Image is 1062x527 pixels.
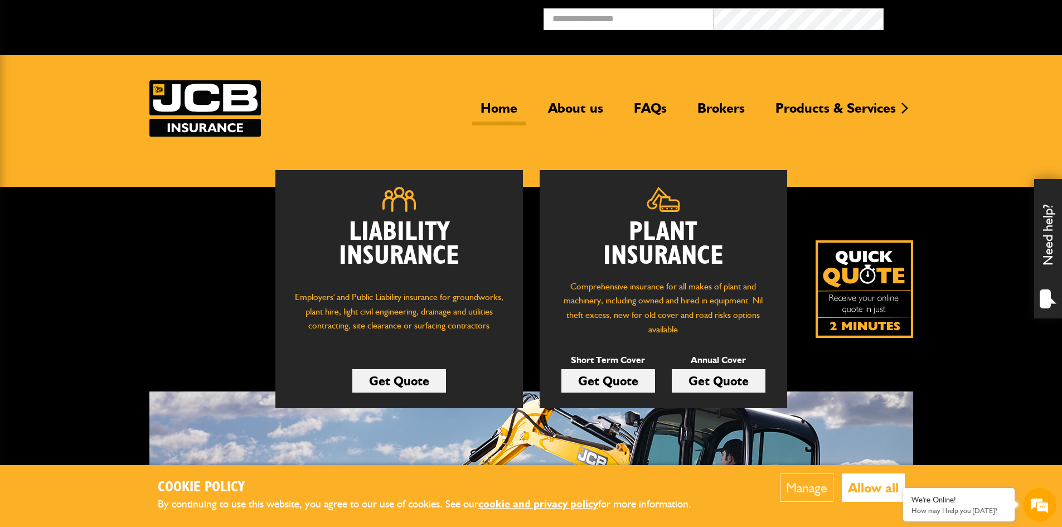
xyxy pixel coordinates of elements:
a: Products & Services [767,100,904,125]
p: Employers' and Public Liability insurance for groundworks, plant hire, light civil engineering, d... [292,290,506,344]
a: About us [540,100,612,125]
a: Get Quote [672,369,765,393]
a: FAQs [625,100,675,125]
a: Brokers [689,100,753,125]
button: Allow all [842,473,905,502]
p: How may I help you today? [911,506,1006,515]
img: Quick Quote [816,240,913,338]
h2: Liability Insurance [292,220,506,279]
p: By continuing to use this website, you agree to our use of cookies. See our for more information. [158,496,710,513]
a: Get your insurance quote isn just 2-minutes [816,240,913,338]
h2: Plant Insurance [556,220,770,268]
p: Short Term Cover [561,353,655,368]
div: Need help? [1034,179,1062,318]
a: Get Quote [352,369,446,393]
button: Manage [780,473,833,502]
div: We're Online! [911,495,1006,505]
a: Home [472,100,526,125]
a: Get Quote [561,369,655,393]
a: JCB Insurance Services [149,80,261,137]
img: JCB Insurance Services logo [149,80,261,137]
h2: Cookie Policy [158,479,710,496]
button: Broker Login [884,8,1054,26]
a: cookie and privacy policy [478,497,598,510]
p: Annual Cover [672,353,765,368]
p: Comprehensive insurance for all makes of plant and machinery, including owned and hired in equipm... [556,279,770,336]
